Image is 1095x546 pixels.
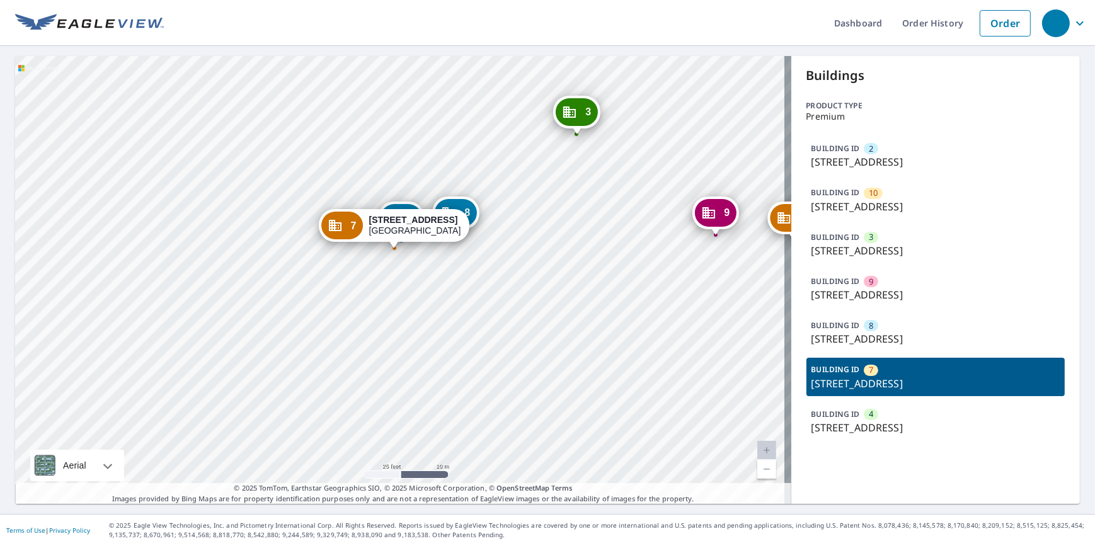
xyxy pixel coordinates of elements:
[811,243,1060,258] p: [STREET_ADDRESS]
[432,196,479,236] div: Dropped pin, building 8, Commercial property, 4720-4724 Lake Villa Dr Clearwater, FL 33762
[757,441,776,460] a: Current Level 20, Zoom In Disabled
[811,154,1060,169] p: [STREET_ADDRESS]
[6,526,45,535] a: Terms of Use
[811,143,860,154] p: BUILDING ID
[806,100,1065,111] p: Product type
[806,66,1065,85] p: Buildings
[811,287,1060,302] p: [STREET_ADDRESS]
[369,215,461,236] div: [GEOGRAPHIC_DATA]
[811,320,860,331] p: BUILDING ID
[49,526,90,535] a: Privacy Policy
[980,10,1031,37] a: Order
[811,187,860,198] p: BUILDING ID
[496,483,549,492] a: OpenStreetMap
[811,420,1060,435] p: [STREET_ADDRESS]
[811,331,1060,346] p: [STREET_ADDRESS]
[869,320,873,332] span: 8
[811,409,860,419] p: BUILDING ID
[869,364,873,376] span: 7
[553,96,600,135] div: Dropped pin, building 3, Commercial property, 4700-4710 Lake Villa Dr Clearwater, FL 33762
[15,14,164,33] img: EV Logo
[869,187,878,199] span: 10
[109,521,1089,540] p: © 2025 Eagle View Technologies, Inc. and Pictometry International Corp. All Rights Reserved. Repo...
[811,199,1060,214] p: [STREET_ADDRESS]
[767,202,820,241] div: Dropped pin, building 10, Commercial property, 4680-4684 Lake Villa Dr Clearwater, FL 33762
[869,143,873,155] span: 2
[234,483,572,494] span: © 2025 TomTom, Earthstar Geographics SIO, © 2025 Microsoft Corporation, ©
[724,208,730,217] span: 9
[811,376,1060,391] p: [STREET_ADDRESS]
[585,107,591,117] span: 3
[869,408,873,420] span: 4
[59,450,90,481] div: Aerial
[6,526,90,534] p: |
[869,231,873,243] span: 3
[692,196,738,236] div: Dropped pin, building 9, Commercial property, 4686-4690 Lake Villa Dr Clearwater, FL 33762
[811,276,860,287] p: BUILDING ID
[464,208,470,217] span: 8
[757,460,776,479] a: Current Level 20, Zoom Out
[30,450,124,481] div: Aerial
[552,483,573,492] a: Terms
[378,202,425,241] div: Dropped pin, building 2, Commercial property, 4740-4750 Lake Villa Dr Clearwater, FL 33762
[811,364,860,375] p: BUILDING ID
[15,483,791,504] p: Images provided by Bing Maps are for property identification purposes only and are not a represen...
[369,215,458,225] strong: [STREET_ADDRESS]
[319,209,470,248] div: Dropped pin, building 7, Commercial property, 4726-4730 Lake Villa Dr Clearwater, FL 33762
[869,276,873,288] span: 9
[811,232,860,242] p: BUILDING ID
[351,221,357,230] span: 7
[806,111,1065,122] p: Premium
